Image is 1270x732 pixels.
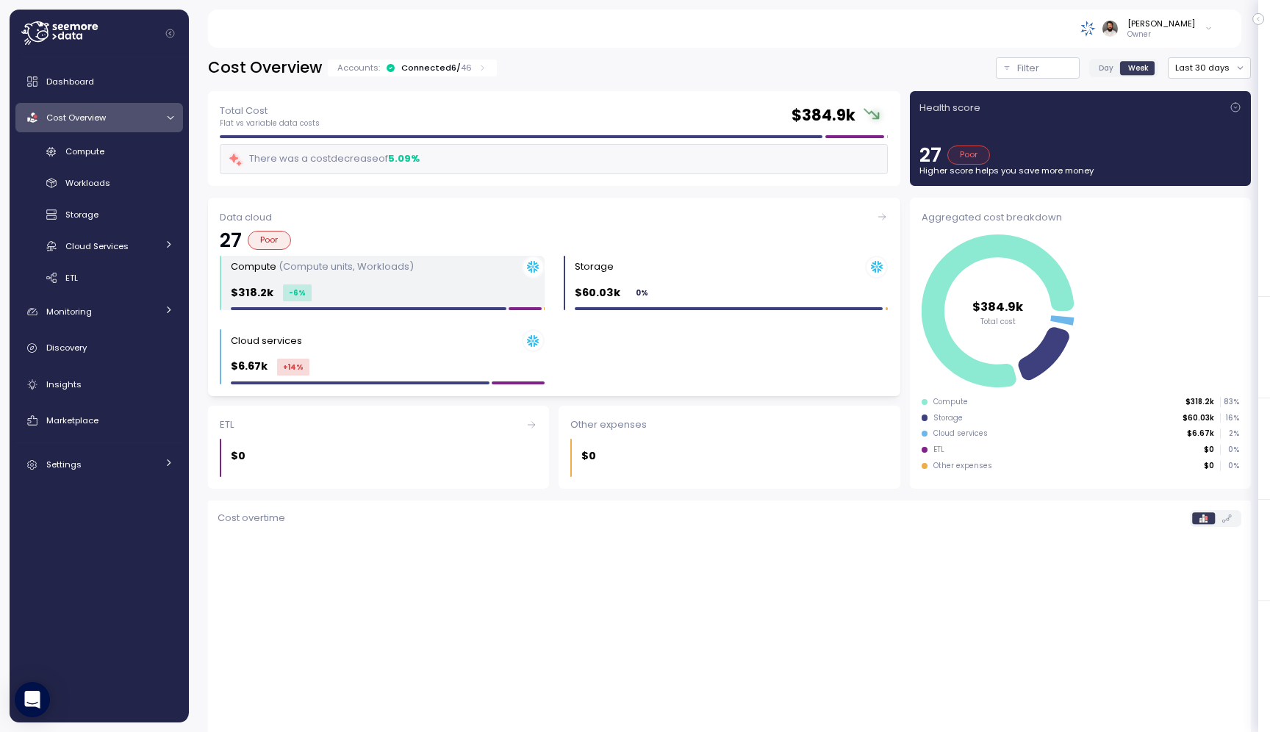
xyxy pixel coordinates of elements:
span: Storage [65,209,98,220]
span: Marketplace [46,415,98,426]
span: Discovery [46,342,87,354]
span: Compute [65,146,104,157]
span: Workloads [65,177,110,189]
a: Cost Overview [15,103,183,132]
p: $0 [581,448,596,464]
p: (Compute units, Workloads) [279,259,414,273]
span: Insights [46,378,82,390]
p: $6.67k [231,358,268,375]
p: 16 % [1221,413,1238,423]
div: Data cloud [220,210,888,225]
button: Last 30 days [1168,57,1251,79]
div: Compute [933,397,968,407]
div: [PERSON_NAME] [1127,18,1195,29]
a: Data cloud27PoorCompute (Compute units, Workloads)$318.2k-6%Storage $60.03k0%Cloud services $6.67... [208,198,900,396]
span: Week [1128,62,1149,73]
div: Cloud services [231,334,302,348]
a: Settings [15,451,183,480]
p: $60.03k [575,284,620,301]
div: There was a cost decrease of [228,151,420,168]
p: Cost overtime [218,511,285,525]
p: 27 [919,146,941,165]
p: Owner [1127,29,1195,40]
p: Total Cost [220,104,320,118]
a: Insights [15,370,183,399]
p: Higher score helps you save more money [919,165,1241,176]
a: Dashboard [15,67,183,96]
a: Cloud Services [15,234,183,258]
p: 83 % [1221,397,1238,407]
span: Day [1099,62,1113,73]
div: +14 % [277,359,309,376]
p: $0 [1204,461,1214,471]
p: 27 [220,231,242,250]
div: Open Intercom Messenger [15,682,50,717]
span: ETL [65,272,78,284]
a: Workloads [15,171,183,195]
p: 46 [461,62,472,73]
span: Cost Overview [46,112,106,123]
span: Dashboard [46,76,94,87]
div: Connected 6 / [401,62,472,73]
a: Discovery [15,334,183,363]
p: $0 [1204,445,1214,455]
tspan: $384.9k [972,298,1024,315]
div: Storage [575,259,614,274]
p: $318.2k [1185,397,1214,407]
div: -6 % [283,284,312,301]
p: Flat vs variable data costs [220,118,320,129]
button: Filter [996,57,1080,79]
div: Poor [248,231,291,250]
a: ETL [15,265,183,290]
div: Cloud services [933,428,988,439]
h2: $ 384.9k [792,105,855,126]
div: Storage [933,413,963,423]
div: Accounts:Connected6/46 [328,60,497,76]
span: Settings [46,459,82,470]
div: Aggregated cost breakdown [922,210,1239,225]
a: Monitoring [15,297,183,326]
tspan: Total cost [980,316,1016,326]
h2: Cost Overview [208,57,322,79]
div: 0 % [630,284,654,301]
p: 0 % [1221,461,1238,471]
p: $0 [231,448,245,464]
a: Marketplace [15,406,183,435]
p: Filter [1017,61,1039,76]
div: ETL [933,445,944,455]
img: ACg8ocLskjvUhBDgxtSFCRx4ztb74ewwa1VrVEuDBD_Ho1mrTsQB-QE=s96-c [1102,21,1118,36]
a: Compute [15,140,183,164]
span: Monitoring [46,306,92,317]
div: Other expenses [933,461,992,471]
div: Poor [947,146,991,165]
p: 2 % [1221,428,1238,439]
button: Collapse navigation [161,28,179,39]
p: Accounts: [337,62,380,73]
div: Compute [231,259,414,274]
a: Storage [15,203,183,227]
img: 68790ce639d2d68da1992664.PNG [1080,21,1096,36]
a: ETL$0 [208,406,549,489]
p: $6.67k [1187,428,1214,439]
p: $318.2k [231,284,273,301]
p: $60.03k [1183,413,1214,423]
div: Other expenses [570,417,888,432]
p: Health score [919,101,980,115]
p: 0 % [1221,445,1238,455]
span: Cloud Services [65,240,129,252]
div: ETL [220,417,537,432]
div: 5.09 % [388,151,420,166]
